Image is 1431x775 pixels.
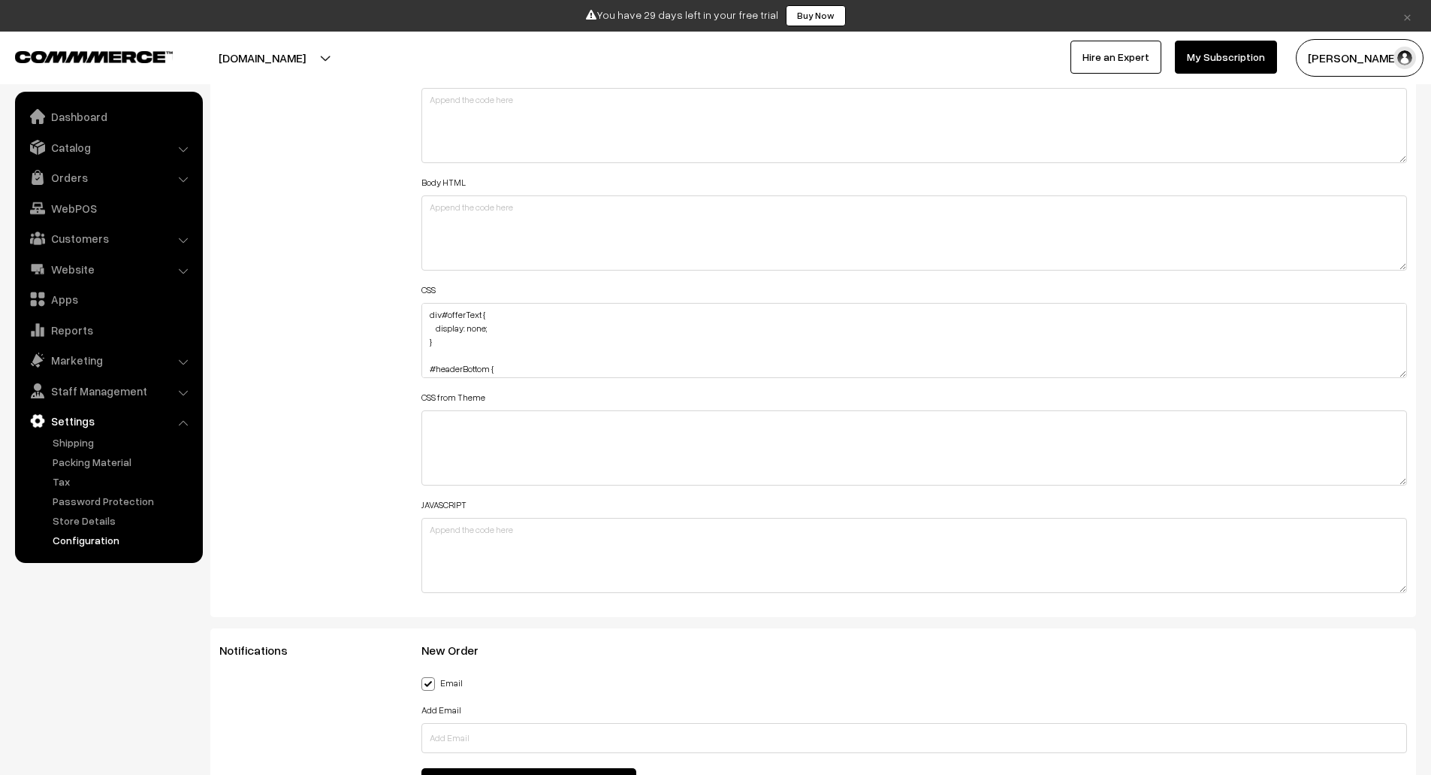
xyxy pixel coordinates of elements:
[15,47,146,65] a: COMMMERCE
[166,39,358,77] button: [DOMAIN_NAME]
[421,643,497,658] span: New Order
[49,434,198,450] a: Shipping
[421,674,463,690] label: Email
[15,51,173,62] img: COMMMERCE
[19,286,198,313] a: Apps
[19,195,198,222] a: WebPOS
[421,303,1408,378] textarea: div#offerText { display: none; } #headerBottom { background: transparent !important; margin-top: ...
[5,5,1426,26] div: You have 29 days left in your free trial
[786,5,846,26] a: Buy Now
[421,498,466,512] label: JAVASCRIPT
[19,134,198,161] a: Catalog
[19,347,198,374] a: Marketing
[19,407,198,434] a: Settings
[19,164,198,191] a: Orders
[1296,39,1423,77] button: [PERSON_NAME]
[421,723,1408,753] input: Add Email
[49,513,198,528] a: Store Details
[19,225,198,252] a: Customers
[421,283,436,297] label: CSS
[421,176,466,189] label: Body HTML
[49,474,198,489] a: Tax
[219,643,306,658] span: Notifications
[1393,47,1416,69] img: user
[1175,41,1277,74] a: My Subscription
[19,377,198,404] a: Staff Management
[19,103,198,130] a: Dashboard
[1070,41,1161,74] a: Hire an Expert
[49,454,198,470] a: Packing Material
[1397,7,1417,25] a: ×
[19,256,198,283] a: Website
[421,391,485,404] label: CSS from Theme
[49,532,198,548] a: Configuration
[19,316,198,344] a: Reports
[49,493,198,509] a: Password Protection
[421,704,461,717] label: Add Email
